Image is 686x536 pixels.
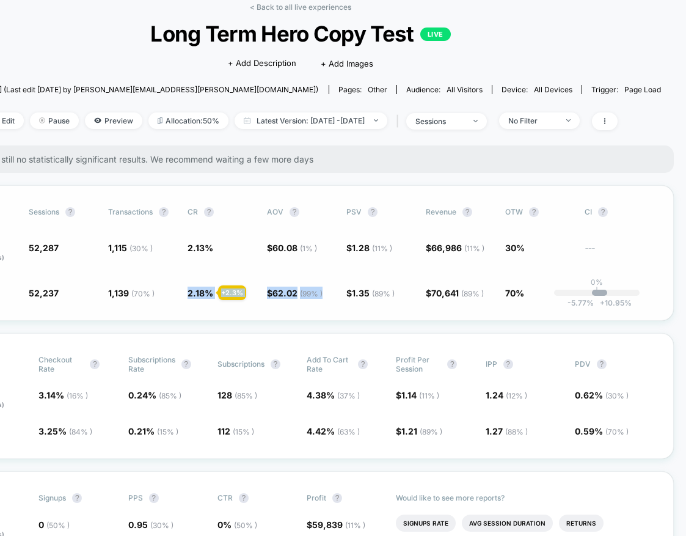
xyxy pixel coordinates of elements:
[204,207,214,217] button: ?
[337,391,360,400] span: ( 37 % )
[272,288,323,298] span: 62.02
[431,288,484,298] span: 70,641
[600,298,605,307] span: +
[591,85,661,94] div: Trigger:
[624,85,661,94] span: Page Load
[217,519,257,530] span: 0 %
[396,355,441,373] span: Profit Per Session
[503,359,513,369] button: ?
[486,426,528,436] span: 1.27
[396,493,652,502] p: Would like to see more reports?
[393,112,406,130] span: |
[585,207,652,217] span: CI
[559,515,604,532] li: Returns
[39,117,45,123] img: end
[290,207,299,217] button: ?
[239,493,249,503] button: ?
[217,493,233,502] span: CTR
[352,243,392,253] span: 1.28
[598,207,608,217] button: ?
[244,117,250,123] img: calendar
[337,427,360,436] span: ( 63 % )
[30,112,79,129] span: Pause
[217,390,257,400] span: 128
[150,521,173,530] span: ( 30 % )
[321,59,373,68] span: + Add Images
[38,355,84,373] span: Checkout Rate
[374,119,378,122] img: end
[267,207,283,216] span: AOV
[69,427,92,436] span: ( 84 % )
[464,244,484,253] span: ( 11 % )
[307,519,365,530] span: $
[462,207,472,217] button: ?
[594,298,632,307] span: 10.95 %
[575,426,629,436] span: 0.59 %
[72,493,82,503] button: ?
[431,243,484,253] span: 66,986
[67,391,88,400] span: ( 16 % )
[447,85,483,94] span: All Visitors
[415,117,464,126] div: sessions
[358,359,368,369] button: ?
[149,493,159,503] button: ?
[307,355,352,373] span: Add To Cart Rate
[188,243,213,253] span: 2.13 %
[188,207,198,216] span: CR
[346,288,395,298] span: $
[159,207,169,217] button: ?
[235,112,387,129] span: Latest Version: [DATE] - [DATE]
[368,85,387,94] span: other
[462,515,553,532] li: Avg Session Duration
[307,390,360,400] span: 4.38 %
[312,519,365,530] span: 59,839
[486,359,497,369] span: IPP
[396,515,456,532] li: Signups Rate
[332,493,342,503] button: ?
[406,85,483,94] div: Audience:
[130,244,153,253] span: ( 30 % )
[128,493,143,502] span: PPS
[346,207,362,216] span: PSV
[396,426,442,436] span: $
[447,359,457,369] button: ?
[419,391,439,400] span: ( 11 % )
[368,207,378,217] button: ?
[566,119,571,122] img: end
[605,427,629,436] span: ( 70 % )
[426,207,456,216] span: Revenue
[401,390,439,400] span: 1.14
[65,207,75,217] button: ?
[267,288,323,298] span: $
[217,426,254,436] span: 112
[506,391,527,400] span: ( 12 % )
[38,390,88,400] span: 3.14 %
[492,85,582,94] span: Device:
[401,426,442,436] span: 1.21
[372,244,392,253] span: ( 11 % )
[567,298,594,307] span: -5.77 %
[272,243,317,253] span: 60.08
[505,427,528,436] span: ( 88 % )
[372,289,395,298] span: ( 89 % )
[597,359,607,369] button: ?
[235,391,257,400] span: ( 85 % )
[108,207,153,216] span: Transactions
[307,426,360,436] span: 4.42 %
[396,390,439,400] span: $
[108,243,153,253] span: 1,115
[148,112,228,129] span: Allocation: 50%
[128,355,175,373] span: Subscriptions Rate
[267,243,317,253] span: $
[128,390,181,400] span: 0.24 %
[29,288,59,298] span: 52,237
[233,427,254,436] span: ( 15 % )
[426,288,484,298] span: $
[29,207,59,216] span: Sessions
[420,28,451,41] p: LIVE
[271,359,280,369] button: ?
[596,287,598,296] p: |
[38,426,92,436] span: 3.25 %
[505,288,524,298] span: 70%
[508,116,557,125] div: No Filter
